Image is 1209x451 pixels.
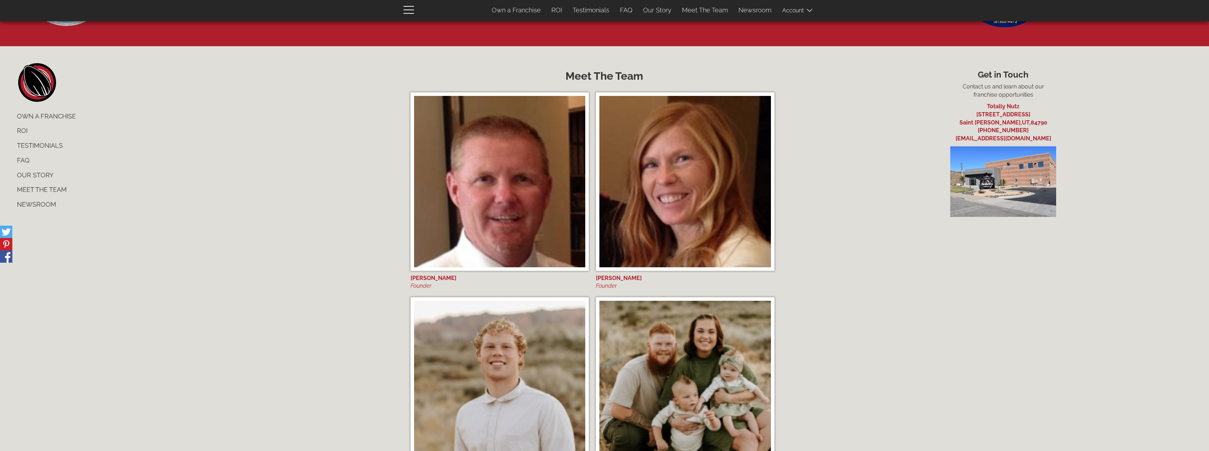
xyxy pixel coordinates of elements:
a: [STREET_ADDRESS] Saint [PERSON_NAME],UT,84790 [809,111,1197,126]
a: Testimonials [567,3,615,18]
img: Totally Nutz Building [950,146,1056,217]
a: Meet The Team [12,182,400,197]
a: Newsroom [12,197,400,212]
img: Yvette Barker [599,96,771,267]
div: Founder [596,282,774,290]
a: Own a Franchise [12,109,400,124]
a: Newsroom [733,3,777,18]
a: Matt Barker [PERSON_NAME] Founder [411,92,589,291]
a: Meet The Team [677,3,733,18]
a: FAQ [12,153,400,168]
a: Yvette Barker [PERSON_NAME] Founder [596,92,774,291]
a: Testimonials [12,138,400,153]
span: UT [1022,119,1029,126]
div: [STREET_ADDRESS] [809,111,1197,119]
a: [EMAIL_ADDRESS][DOMAIN_NAME] [956,135,1051,142]
div: [PERSON_NAME] [596,274,774,282]
h2: Meet The Team [411,70,799,82]
a: [PHONE_NUMBER] [978,127,1029,134]
span: Saint [PERSON_NAME] [959,119,1021,126]
a: home [17,63,56,102]
h3: Get in Touch [809,70,1197,79]
img: Matt Barker [414,96,586,267]
a: Own a Franchise [486,3,546,18]
a: ROI [12,123,400,138]
a: ROI [546,3,567,18]
div: Founder [411,282,589,290]
a: FAQ [615,3,638,18]
div: [PERSON_NAME] [411,274,589,282]
a: Totally Nutz [987,103,1019,110]
span: 84790 [1031,119,1047,126]
a: Our Story [638,3,677,18]
p: Contact us and learn about our franchise opportunities [809,83,1197,99]
a: Our Story [12,168,400,183]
